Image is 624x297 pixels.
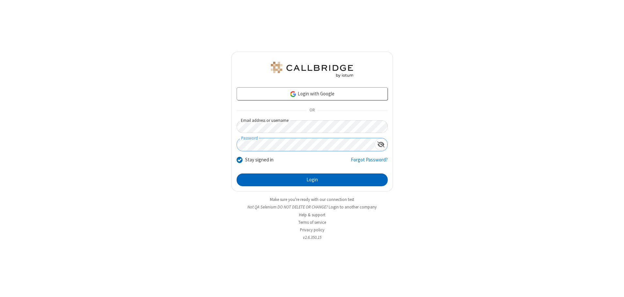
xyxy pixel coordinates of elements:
img: QA Selenium DO NOT DELETE OR CHANGE [270,62,354,77]
span: OR [307,106,317,115]
img: google-icon.png [289,91,297,98]
a: Help & support [299,212,325,218]
input: Password [237,138,375,151]
label: Stay signed in [245,156,273,164]
li: Not QA Selenium DO NOT DELETE OR CHANGE? [231,204,393,210]
button: Login to another company [329,204,377,210]
li: v2.6.350.15 [231,234,393,240]
button: Login [237,173,388,187]
a: Terms of service [298,220,326,225]
input: Email address or username [237,120,388,133]
a: Privacy policy [300,227,324,233]
a: Forgot Password? [351,156,388,169]
div: Show password [375,138,387,150]
a: Login with Google [237,87,388,100]
a: Make sure you're ready with our connection test [270,197,354,202]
